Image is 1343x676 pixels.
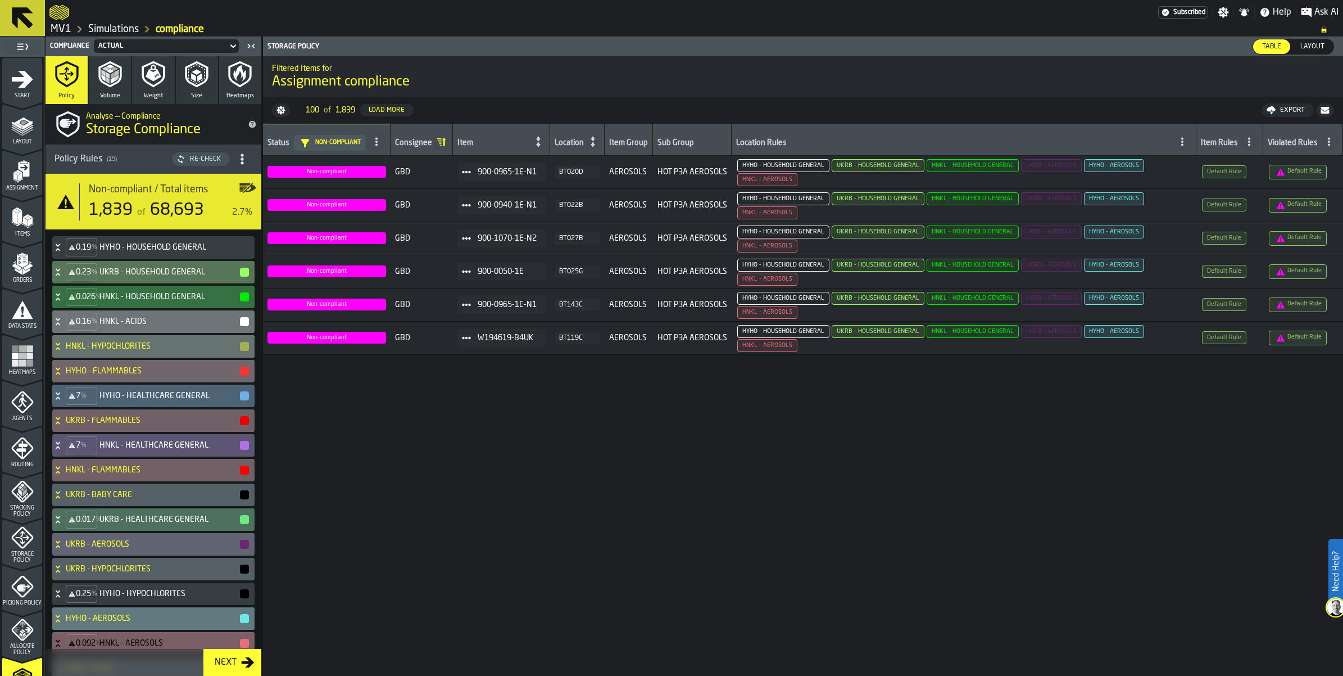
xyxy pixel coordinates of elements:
span: Picking Policy [2,600,42,606]
span: HOT P3A AEROSOLS [657,234,727,243]
span: Assignment Compliance Rule [1269,331,1327,345]
h4: HNKL - HYPOCHLORITES [66,342,239,351]
div: Status [267,138,289,150]
span: Assignment Compliance Rule [1269,264,1327,279]
label: button-toggle-Ask AI [1296,6,1343,19]
li: menu Storage Policy [2,519,42,564]
span: 7 [76,391,80,400]
div: HYHO - HOUSEHOLD GENERAL [52,236,250,259]
span: Assignment Compliance Rule [1084,259,1144,272]
span: Assignment Compliance Status [267,166,386,178]
span: Assignment Compliance Rule [1202,232,1246,245]
button: button- [240,441,249,450]
div: 1,839 [89,200,133,220]
span: Assignment Compliance Rule [832,159,924,172]
span: Assignment Compliance Rule [737,240,797,253]
span: 68,693 [150,202,204,219]
span: Assignment Compliance Rule [737,325,829,338]
span: Assignment Compliance Status [267,332,386,344]
div: Re-Check [185,155,225,163]
span: AEROSOLS [609,267,648,276]
span: Assignment Compliance Rule [1202,298,1246,311]
span: 900-1070-1E-N2 [478,234,537,243]
span: Assignment Compliance Rule [1021,325,1082,338]
span: Assignment Compliance Rule [1021,192,1082,205]
span: Assignment Compliance Status [267,265,386,277]
button: button-Load More [360,104,414,116]
span: HOT P3A AEROSOLS [657,201,727,210]
span: Assignment Compliance Rule [1021,259,1082,272]
span: Non-compliant [315,139,361,146]
span: Assignment Compliance Rule [737,273,797,286]
h4: UKRB - HEALTHCARE GENERAL [99,515,239,524]
h4: HYHO - HYPOCHLORITES [99,589,239,598]
button: button- [240,565,249,574]
button: button- [240,639,249,648]
span: Assignment Compliance Rule [1269,298,1327,312]
div: UKRB - HEALTHCARE GENERAL [52,508,250,531]
span: Storage Policy [2,551,42,564]
span: Assignment Compliance Rule [737,259,829,272]
button: button- [240,292,249,301]
span: Assignment Compliance Rule [1084,292,1144,305]
span: HOT P3A AEROSOLS [657,168,727,177]
span: Assignment Compliance Rule [737,206,797,219]
span: 900-0965-1E-N1 [478,300,537,309]
button: button- [240,317,249,326]
span: Routing [2,462,42,468]
span: Heatmaps [226,92,254,100]
div: HYHO - AEROSOLS [52,607,250,630]
h4: UKRB - BABY CARE [66,490,239,499]
li: menu Assignment [2,150,42,195]
label: button-toggle-Notifications [1234,7,1254,18]
div: UKRB - AEROSOLS [52,533,250,556]
div: Consignee [395,138,432,150]
h4: UKRB - AEROSOLS [66,540,239,549]
span: 0.017 [76,515,96,524]
span: % [96,639,102,647]
span: Policy [58,92,75,100]
span: Assignment Compliance Rule [737,292,829,305]
div: BT020D [559,168,596,176]
button: button-BT119C [555,332,600,344]
label: button-toggle-Show on Map [239,174,257,229]
span: Items [2,231,42,237]
div: UKRB - FLAMMABLES [52,409,250,432]
li: menu Heatmaps [2,335,42,380]
span: Size [191,92,202,100]
li: menu Data Stats [2,289,42,334]
div: Export [1276,106,1309,114]
div: Title [89,183,252,196]
div: HNKL - HEALTHCARE GENERAL [52,434,250,457]
span: % [81,441,87,449]
span: AEROSOLS [609,168,648,177]
div: Item Rules [1201,138,1238,150]
span: Allocate Policy [2,643,42,656]
span: Assignment Compliance Rule [1202,165,1246,178]
span: Assignment Compliance Rule [737,173,797,186]
span: Assignment Compliance Rule [832,325,924,338]
div: BT027B [559,235,596,242]
div: HNKL - AEROSOLS [52,632,250,655]
h3: title-section-[object Object] [46,145,261,174]
button: button- [272,103,290,117]
span: Stacking Policy [2,505,42,517]
nav: Breadcrumb [49,22,1339,36]
span: % [92,318,97,326]
div: title-Assignment compliance [263,56,1343,97]
span: Assignment Compliance Rule [1084,325,1144,338]
span: Assignment Compliance Rule [832,292,924,305]
label: button-toggle-Settings [1213,7,1233,18]
div: Menu Subscription [1158,6,1208,19]
span: Assignment Compliance Rule [737,226,829,238]
li: menu Routing [2,427,42,472]
div: HNKL - HOUSEHOLD GENERAL [52,286,250,308]
span: Assignment Compliance Rule [832,259,924,272]
span: Assignment Compliance Rule [737,159,829,172]
span: Table [1258,42,1286,52]
button: button-BT143C [555,299,600,311]
span: Assignment [2,185,42,191]
a: logo-header [49,2,69,22]
span: of [137,208,146,217]
div: UKRB - BABY CARE [52,484,250,506]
